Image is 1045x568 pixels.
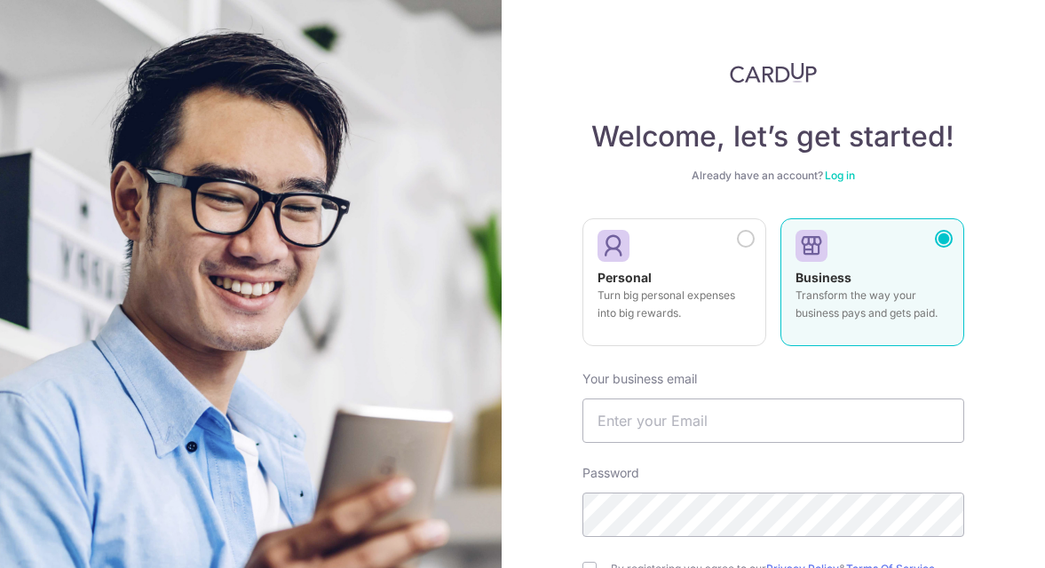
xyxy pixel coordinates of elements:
strong: Personal [598,270,652,285]
label: Your business email [582,370,697,388]
p: Turn big personal expenses into big rewards. [598,287,751,322]
a: Business Transform the way your business pays and gets paid. [780,218,964,357]
strong: Business [796,270,851,285]
label: Password [582,464,639,482]
a: Personal Turn big personal expenses into big rewards. [582,218,766,357]
input: Enter your Email [582,398,964,443]
div: Already have an account? [582,169,964,183]
img: CardUp Logo [730,62,817,83]
a: Log in [825,169,855,182]
p: Transform the way your business pays and gets paid. [796,287,949,322]
h4: Welcome, let’s get started! [582,119,964,154]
